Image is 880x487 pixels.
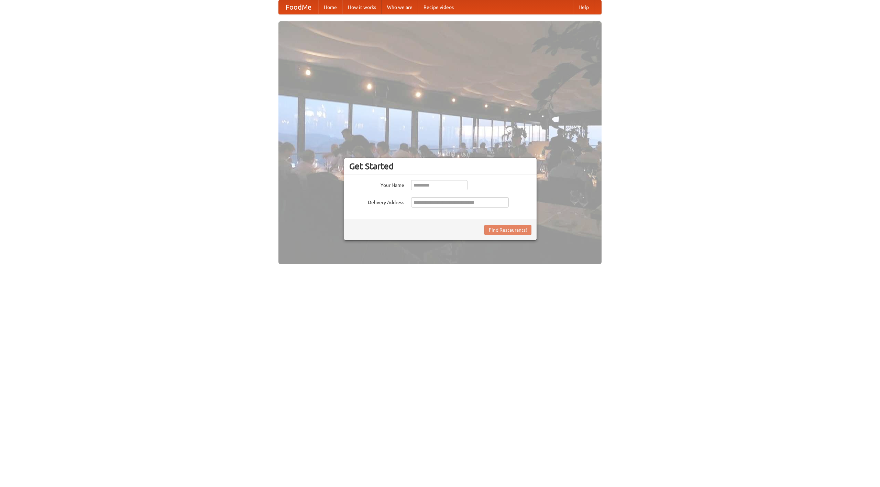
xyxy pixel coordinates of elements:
button: Find Restaurants! [484,225,531,235]
a: Recipe videos [418,0,459,14]
h3: Get Started [349,161,531,171]
label: Your Name [349,180,404,189]
label: Delivery Address [349,197,404,206]
a: Home [318,0,342,14]
a: Who we are [382,0,418,14]
a: FoodMe [279,0,318,14]
a: How it works [342,0,382,14]
a: Help [573,0,594,14]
